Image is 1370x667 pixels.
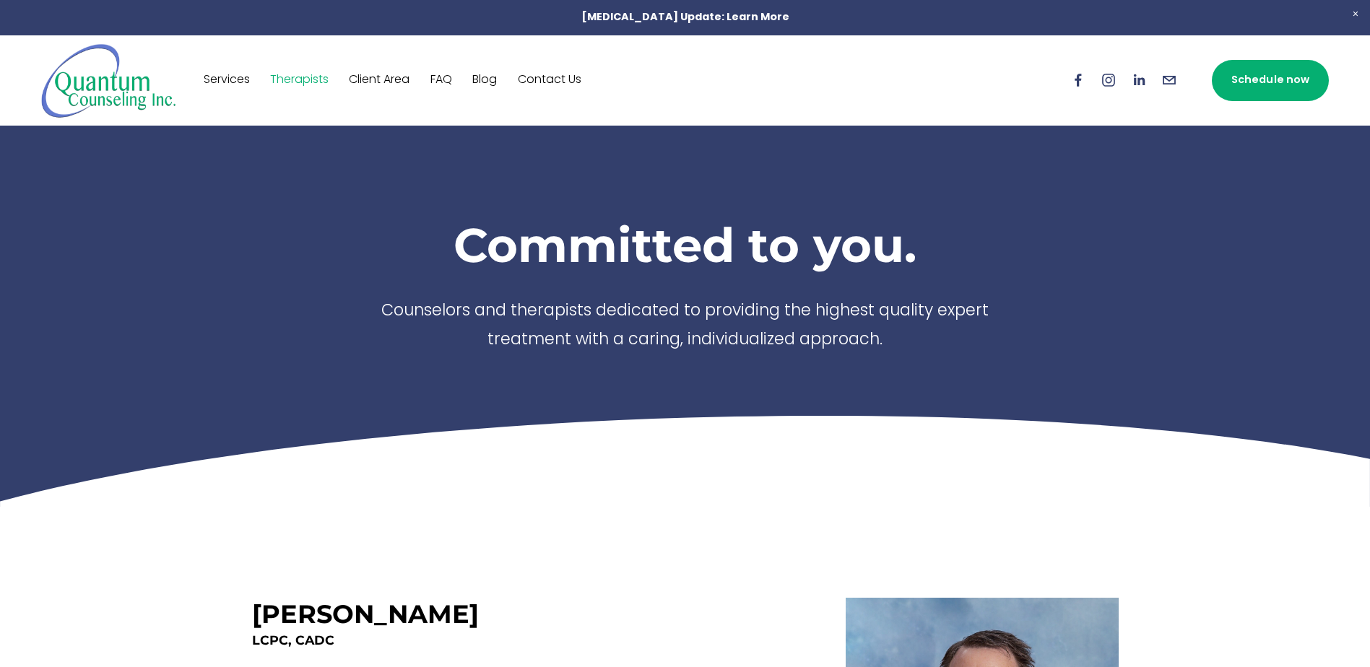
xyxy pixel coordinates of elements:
[41,43,176,118] img: Quantum Counseling Inc. | Change starts here.
[430,69,452,92] a: FAQ
[270,69,329,92] a: Therapists
[1070,72,1086,88] a: Facebook
[472,69,497,92] a: Blog
[360,297,1010,356] p: Counselors and therapists dedicated to providing the highest quality expert treatment with a cari...
[518,69,581,92] a: Contact Us
[1101,72,1117,88] a: Instagram
[349,69,409,92] a: Client Area
[360,216,1010,274] h1: Committed to you.
[1212,60,1329,101] a: Schedule now
[1161,72,1177,88] a: info@quantumcounselinginc.com
[252,598,479,629] h3: [PERSON_NAME]
[252,632,785,650] h4: LCPC, CADC
[204,69,250,92] a: Services
[1131,72,1147,88] a: LinkedIn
